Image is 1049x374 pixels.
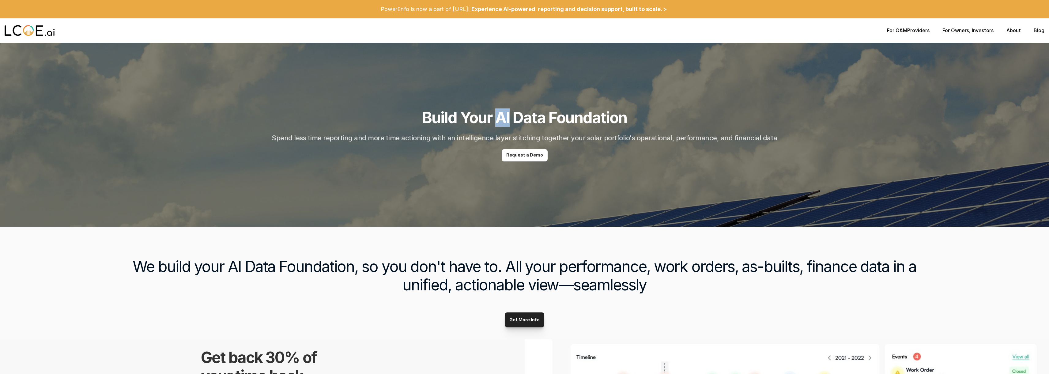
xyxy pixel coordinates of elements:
[502,149,548,161] a: Request a Demo
[887,27,907,33] a: For O&M
[509,317,540,323] p: Get More Info
[505,312,544,327] a: Get More Info
[115,257,934,294] h3: We build your AI Data Foundation, so you don't have to. All your performance, work orders, as-bui...
[506,153,543,158] p: Request a Demo
[272,133,777,143] h2: Spend less time reporting and more time actioning with an intelligence layer stitching together y...
[942,27,969,33] a: For Owners
[422,108,627,127] h1: Build Your AI Data Foundation
[470,2,668,17] a: Experience AI-powered reporting and decision support, built to scale. >
[471,6,667,13] p: Experience AI-powered reporting and decision support, built to scale. >
[381,6,470,13] p: PowerEnfo is now a part of [URL]!
[1006,27,1021,33] a: About
[887,28,930,33] p: Providers
[942,28,994,33] p: , Investors
[1034,27,1044,33] a: Blog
